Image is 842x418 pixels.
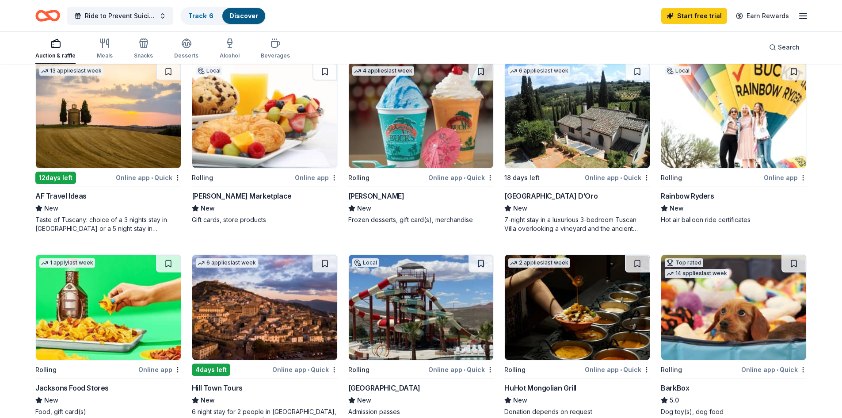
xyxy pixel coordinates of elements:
div: Hot air balloon ride certificates [661,215,807,224]
div: Local [196,66,222,75]
span: New [44,395,58,406]
span: • [620,174,622,181]
span: • [464,174,465,181]
img: Image for BarkBox [661,255,806,360]
div: Online app Quick [741,364,807,375]
img: Image for Bahama Buck's [349,63,494,168]
button: Beverages [261,35,290,64]
div: Online app Quick [428,364,494,375]
div: Online app Quick [585,364,650,375]
span: New [201,395,215,406]
img: Image for Lee's Marketplace [192,63,337,168]
div: 12 days left [35,172,76,184]
div: Online app [138,364,181,375]
div: Rolling [504,364,526,375]
div: Auction & raffle [35,52,76,59]
button: Snacks [134,35,153,64]
div: Jacksons Food Stores [35,383,109,393]
div: Hill Town Tours [192,383,243,393]
a: Image for Jacksons Food Stores1 applylast weekRollingOnline appJacksons Food StoresNewFood, gift ... [35,254,181,416]
div: 4 days left [192,364,230,376]
div: Rolling [661,173,682,183]
div: 7-night stay in a luxurious 3-bedroom Tuscan Villa overlooking a vineyard and the ancient walled ... [504,215,650,233]
img: Image for Jacksons Food Stores [36,255,181,360]
a: Image for HuHot Mongolian Grill2 applieslast weekRollingOnline app•QuickHuHot Mongolian GrillNewD... [504,254,650,416]
a: Home [35,5,60,26]
div: Rolling [35,364,57,375]
a: Image for Bahama Buck's4 applieslast weekRollingOnline app•Quick[PERSON_NAME]NewFrozen desserts, ... [348,62,494,224]
div: BarkBox [661,383,689,393]
div: Rainbow Ryders [661,191,714,201]
a: Image for AF Travel Ideas13 applieslast week12days leftOnline app•QuickAF Travel IdeasNewTaste of... [35,62,181,233]
img: Image for Hill Town Tours [192,255,337,360]
a: Image for Lee's MarketplaceLocalRollingOnline app[PERSON_NAME] MarketplaceNewGift cards, store pr... [192,62,338,224]
span: Search [778,42,800,53]
a: Track· 6 [188,12,213,19]
img: Image for Rainbow Ryders [661,63,806,168]
div: Admission passes [348,407,494,416]
button: Track· 6Discover [180,7,266,25]
span: • [620,366,622,373]
a: Image for BarkBoxTop rated14 applieslast weekRollingOnline app•QuickBarkBox5.0Dog toy(s), dog food [661,254,807,416]
button: Meals [97,35,113,64]
div: 6 applies last week [508,66,570,76]
button: Auction & raffle [35,35,76,64]
span: New [513,395,527,406]
button: Search [762,38,807,56]
div: Food, gift card(s) [35,407,181,416]
img: Image for Villa Sogni D’Oro [505,63,650,168]
span: New [670,203,684,214]
div: [GEOGRAPHIC_DATA] [348,383,420,393]
button: Ride to Prevent Suicide Drive Four Life Golf Tournament [67,7,173,25]
div: Local [665,66,691,75]
div: Rolling [348,364,370,375]
div: 18 days left [504,173,540,183]
div: Alcohol [220,52,240,59]
div: AF Travel Ideas [35,191,87,201]
a: Image for Villa Sogni D’Oro6 applieslast week18 days leftOnline app•Quick[GEOGRAPHIC_DATA] D’OroN... [504,62,650,233]
a: Image for Rainbow RydersLocalRollingOnline appRainbow RydersNewHot air balloon ride certificates [661,62,807,224]
div: Rolling [192,173,213,183]
div: Snacks [134,52,153,59]
div: Top rated [665,258,703,267]
div: 1 apply last week [39,258,95,268]
img: Image for Jellystone Park Zion [349,255,494,360]
div: Gift cards, store products [192,215,338,224]
div: Online app Quick [585,172,650,183]
span: New [44,203,58,214]
div: Donation depends on request [504,407,650,416]
div: 13 applies last week [39,66,103,76]
div: Online app Quick [428,172,494,183]
div: Dog toy(s), dog food [661,407,807,416]
a: Discover [229,12,258,19]
span: New [357,203,371,214]
div: 2 applies last week [508,258,570,268]
div: Online app [295,172,338,183]
div: Desserts [174,52,198,59]
img: Image for AF Travel Ideas [36,63,181,168]
div: 4 applies last week [352,66,414,76]
div: Online app Quick [116,172,181,183]
span: New [357,395,371,406]
div: [PERSON_NAME] Marketplace [192,191,292,201]
img: Image for HuHot Mongolian Grill [505,255,650,360]
button: Alcohol [220,35,240,64]
span: Ride to Prevent Suicide Drive Four Life Golf Tournament [85,11,156,21]
div: 14 applies last week [665,269,729,278]
a: Earn Rewards [731,8,794,24]
div: Online app [764,172,807,183]
span: New [513,203,527,214]
div: HuHot Mongolian Grill [504,383,576,393]
div: [PERSON_NAME] [348,191,404,201]
div: Taste of Tuscany: choice of a 3 nights stay in [GEOGRAPHIC_DATA] or a 5 night stay in [GEOGRAPHIC... [35,215,181,233]
div: Frozen desserts, gift card(s), merchandise [348,215,494,224]
div: [GEOGRAPHIC_DATA] D’Oro [504,191,598,201]
span: New [201,203,215,214]
span: • [464,366,465,373]
div: Rolling [661,364,682,375]
div: Online app Quick [272,364,338,375]
a: Start free trial [661,8,727,24]
span: 5.0 [670,395,679,406]
span: • [151,174,153,181]
div: Rolling [348,173,370,183]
